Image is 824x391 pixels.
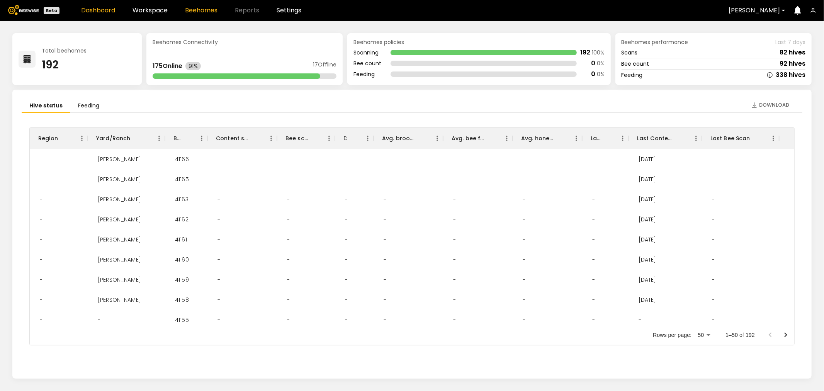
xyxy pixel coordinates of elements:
[725,331,755,339] p: 1–50 of 192
[133,7,168,14] a: Workspace
[706,189,721,209] div: -
[34,229,49,250] div: -
[447,290,462,310] div: -
[695,330,713,341] div: 50
[185,7,217,14] a: Beehomes
[211,189,226,209] div: -
[374,127,443,149] div: Avg. brood frames
[622,72,643,78] div: Feeding
[339,189,354,209] div: -
[58,133,69,144] button: Sort
[622,61,649,66] div: Bee count
[211,290,226,310] div: -
[153,39,336,45] div: Beehomes Connectivity
[447,310,462,330] div: -
[377,270,392,290] div: -
[706,250,721,270] div: -
[42,48,87,53] div: Total beehomes
[778,327,793,343] button: Go to next page
[706,290,721,310] div: -
[153,133,165,144] button: Menu
[34,169,49,189] div: -
[169,229,193,250] div: 41161
[591,60,595,66] div: 0
[30,127,88,149] div: Region
[580,49,590,56] div: 192
[416,133,427,144] button: Sort
[702,127,779,149] div: Last Bee Scan
[34,270,49,290] div: -
[452,127,486,149] div: Avg. bee frames
[632,189,663,209] div: Sun Sep 28 2025
[169,310,195,330] div: 41155
[250,133,261,144] button: Sort
[513,127,582,149] div: Avg. honey frames
[339,229,354,250] div: -
[285,127,308,149] div: Bee scan hives
[339,290,354,310] div: -
[211,270,226,290] div: -
[675,133,686,144] button: Sort
[597,71,605,77] div: 0 %
[706,209,721,229] div: -
[81,7,115,14] a: Dashboard
[571,133,582,144] button: Menu
[281,290,296,310] div: -
[447,250,462,270] div: -
[92,149,147,169] div: Thomsen
[750,133,761,144] button: Sort
[582,127,629,149] div: Larvae
[335,127,374,149] div: Dead hives
[211,209,226,229] div: -
[706,229,721,250] div: -
[281,209,296,229] div: -
[44,7,59,14] div: Beta
[447,270,462,290] div: -
[211,149,226,169] div: -
[586,270,601,290] div: -
[339,270,354,290] div: -
[92,189,147,209] div: Thomsen
[265,133,277,144] button: Menu
[42,59,87,70] div: 192
[516,229,532,250] div: -
[516,290,532,310] div: -
[486,133,496,144] button: Sort
[34,209,49,229] div: -
[207,127,277,149] div: Content scan hives
[169,189,195,209] div: 41163
[516,209,532,229] div: -
[235,7,259,14] span: Reports
[92,250,147,270] div: Thomsen
[377,310,392,330] div: -
[281,169,296,189] div: -
[632,209,663,229] div: Sun Sep 28 2025
[632,169,663,189] div: Sun Sep 28 2025
[632,149,663,169] div: Sun Sep 28 2025
[776,72,805,78] div: 338 hives
[339,250,354,270] div: -
[92,290,147,310] div: Thomsen
[308,133,319,144] button: Sort
[169,169,195,189] div: 41165
[653,331,691,339] p: Rows per page:
[586,169,601,189] div: -
[196,133,207,144] button: Menu
[780,49,805,56] div: 82 hives
[169,290,195,310] div: 41158
[34,290,49,310] div: -
[353,39,605,45] div: Beehomes policies
[629,127,702,149] div: Last Content Scan
[8,5,39,15] img: Beewise logo
[38,127,58,149] div: Region
[377,290,392,310] div: -
[353,71,381,77] div: Feeding
[281,149,296,169] div: -
[377,209,392,229] div: -
[597,61,605,66] div: 0 %
[501,133,513,144] button: Menu
[780,61,805,67] div: 92 hives
[169,250,195,270] div: 41160
[706,149,721,169] div: -
[617,133,629,144] button: Menu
